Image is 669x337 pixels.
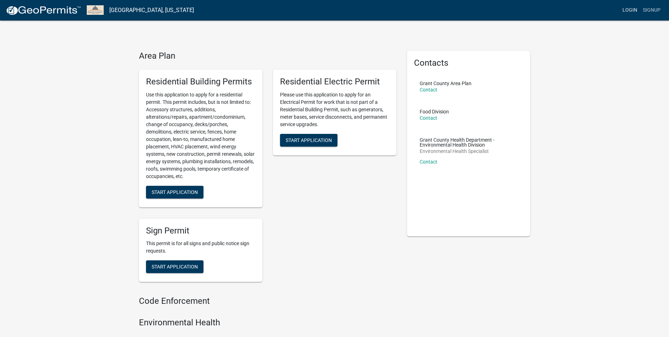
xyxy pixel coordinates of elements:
span: Start Application [152,264,198,270]
p: Grant County Health Department - Environmental Health Division [420,137,518,147]
img: Grant County, Indiana [87,5,104,15]
h5: Contacts [414,58,523,68]
p: Food Division [420,109,449,114]
a: Contact [420,159,437,165]
h5: Residential Building Permits [146,77,255,87]
h5: Sign Permit [146,226,255,236]
h5: Residential Electric Permit [280,77,389,87]
span: Start Application [152,189,198,195]
button: Start Application [146,260,203,273]
p: Environmental Health Specialist [420,149,518,154]
h4: Environmental Health [139,318,396,328]
h4: Area Plan [139,51,396,61]
p: Use this application to apply for a residential permit. This permit includes, but is not limited ... [146,91,255,180]
p: This permit is for all signs and public notice sign requests. [146,240,255,255]
span: Start Application [286,137,332,143]
p: Please use this application to apply for an Electrical Permit for work that is not part of a Resi... [280,91,389,128]
button: Start Application [280,134,337,147]
a: Contact [420,87,437,93]
button: Start Application [146,186,203,199]
h4: Code Enforcement [139,296,396,306]
p: Grant County Area Plan [420,81,472,86]
a: [GEOGRAPHIC_DATA], [US_STATE] [109,4,194,16]
a: Contact [420,115,437,121]
a: Signup [640,4,663,17]
a: Login [620,4,640,17]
